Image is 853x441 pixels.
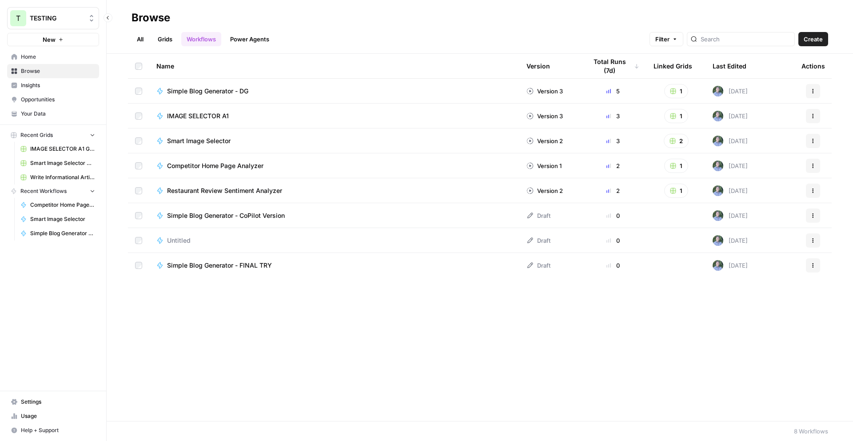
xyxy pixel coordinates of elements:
a: Restaurant Review Sentiment Analyzer [156,186,512,195]
span: Help + Support [21,426,95,434]
div: Total Runs (7d) [587,54,639,78]
span: IMAGE SELECTOR A1 Grid [30,145,95,153]
span: Filter [655,35,670,44]
div: Version 2 [526,186,563,195]
button: Help + Support [7,423,99,437]
a: Home [7,50,99,64]
div: Version 1 [526,161,562,170]
div: Version [526,54,550,78]
a: Smart Image Selector [156,136,512,145]
span: Smart Image Selector [30,215,95,223]
a: Smart Image Selector [16,212,99,226]
span: Restaurant Review Sentiment Analyzer [167,186,282,195]
div: Draft [526,211,550,220]
span: Insights [21,81,95,89]
button: New [7,33,99,46]
button: 1 [664,184,688,198]
span: Competitor Home Page Analyzer [30,201,95,209]
button: 2 [664,134,689,148]
img: f99d8lwoqhc1ne2bwf7b49ov7y8s [713,185,723,196]
button: Create [798,32,828,46]
img: f99d8lwoqhc1ne2bwf7b49ov7y8s [713,86,723,96]
div: 5 [587,87,639,96]
img: f99d8lwoqhc1ne2bwf7b49ov7y8s [713,136,723,146]
a: Settings [7,395,99,409]
button: Recent Workflows [7,184,99,198]
a: Your Data [7,107,99,121]
div: Last Edited [713,54,746,78]
img: f99d8lwoqhc1ne2bwf7b49ov7y8s [713,210,723,221]
span: Opportunities [21,96,95,104]
span: Untitled [167,236,191,245]
img: f99d8lwoqhc1ne2bwf7b49ov7y8s [713,260,723,271]
a: Workflows [181,32,221,46]
a: IMAGE SELECTOR A1 [156,112,512,120]
span: T [16,13,20,24]
div: [DATE] [713,260,748,271]
span: Browse [21,67,95,75]
button: 1 [664,159,688,173]
a: Usage [7,409,99,423]
div: [DATE] [713,160,748,171]
div: 3 [587,136,639,145]
div: [DATE] [713,136,748,146]
a: All [132,32,149,46]
div: 3 [587,112,639,120]
div: Draft [526,236,550,245]
a: Competitor Home Page Analyzer [16,198,99,212]
span: Settings [21,398,95,406]
span: Your Data [21,110,95,118]
a: Simple Blog Generator - DG [156,87,512,96]
div: 0 [587,211,639,220]
div: 2 [587,186,639,195]
span: Simple Blog Generator - CoPilot Version [167,211,285,220]
a: Simple Blog Generator - FINAL TRY [156,261,512,270]
span: Create [804,35,823,44]
div: 2 [587,161,639,170]
div: [DATE] [713,111,748,121]
button: Recent Grids [7,128,99,142]
div: [DATE] [713,210,748,221]
span: Recent Grids [20,131,53,139]
div: [DATE] [713,235,748,246]
span: IMAGE SELECTOR A1 [167,112,229,120]
button: Filter [650,32,683,46]
div: Draft [526,261,550,270]
span: Write Informational Article [30,173,95,181]
div: Actions [801,54,825,78]
div: 0 [587,261,639,270]
div: [DATE] [713,185,748,196]
a: Grids [152,32,178,46]
a: Simple Blog Generator - CoPilot Version [156,211,512,220]
div: Browse [132,11,170,25]
div: Linked Grids [654,54,692,78]
span: Simple Blog Generator - FINAL TRY [167,261,272,270]
span: Smart Image Selector Grid [30,159,95,167]
a: Simple Blog Generator - DG [16,226,99,241]
img: f99d8lwoqhc1ne2bwf7b49ov7y8s [713,111,723,121]
a: Competitor Home Page Analyzer [156,161,512,170]
button: Workspace: TESTING [7,7,99,29]
span: TESTING [30,14,84,23]
a: Untitled [156,236,512,245]
div: 8 Workflows [794,427,828,436]
div: [DATE] [713,86,748,96]
span: Smart Image Selector [167,136,231,145]
div: Version 3 [526,87,563,96]
a: Power Agents [225,32,275,46]
a: Opportunities [7,92,99,107]
div: 0 [587,236,639,245]
button: 1 [664,109,688,123]
span: Simple Blog Generator - DG [30,229,95,237]
div: Version 2 [526,136,563,145]
a: Smart Image Selector Grid [16,156,99,170]
input: Search [701,35,791,44]
img: f99d8lwoqhc1ne2bwf7b49ov7y8s [713,160,723,171]
span: Competitor Home Page Analyzer [167,161,263,170]
img: f99d8lwoqhc1ne2bwf7b49ov7y8s [713,235,723,246]
a: Browse [7,64,99,78]
span: Usage [21,412,95,420]
div: Version 3 [526,112,563,120]
div: Name [156,54,512,78]
button: 1 [664,84,688,98]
